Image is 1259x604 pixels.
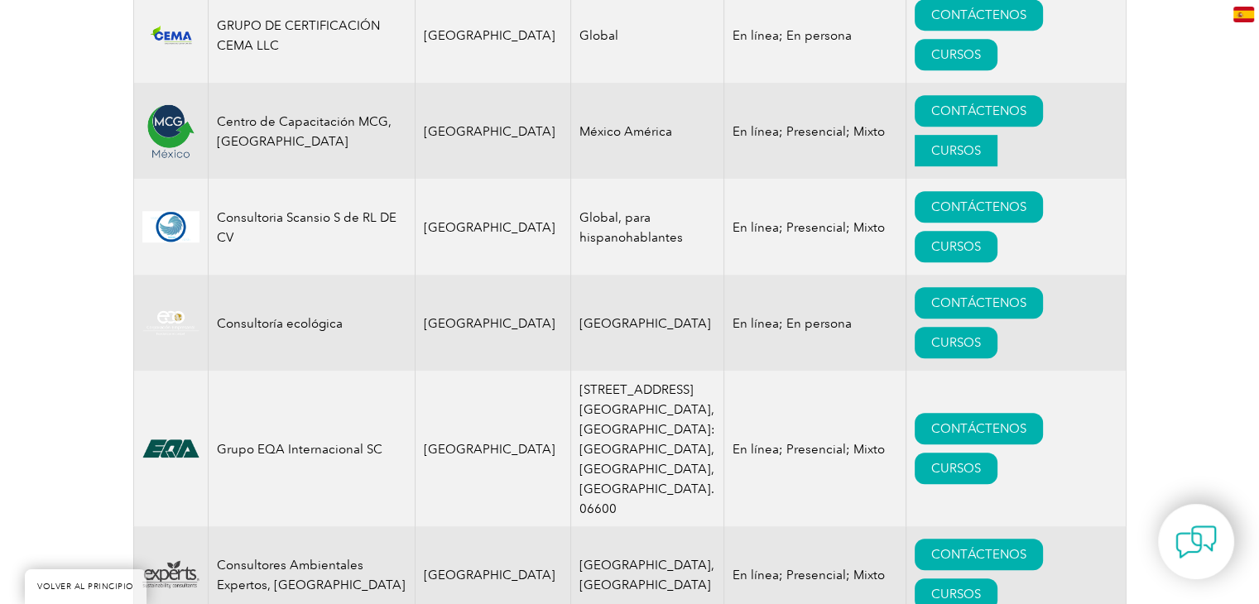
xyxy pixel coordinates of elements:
[424,316,555,331] font: [GEOGRAPHIC_DATA]
[142,103,199,160] img: 21edb52b-d01a-eb11-a813-000d3ae11abd-logo.png
[931,103,1026,118] font: CONTÁCTENOS
[217,442,382,457] font: Grupo EQA Internacional SC
[931,461,981,476] font: CURSOS
[142,560,199,587] img: 76c62400-dc49-ea11-a812-000d3a7940d5-logo.png
[733,568,885,582] font: En línea; Presencial; Mixto
[142,211,199,242] img: 6dc0da95-72c5-ec11-a7b6-002248d3b1f1-logo.png
[931,7,1026,22] font: CONTÁCTENOS
[931,335,981,350] font: CURSOS
[142,21,199,50] img: f4e4f87f-e3f1-ee11-904b-002248931104-logo.png
[424,28,555,43] font: [GEOGRAPHIC_DATA]
[25,569,147,604] a: VOLVER AL PRINCIPIO
[931,547,1026,562] font: CONTÁCTENOS
[733,316,852,331] font: En línea; En persona
[733,28,852,43] font: En línea; En persona
[579,28,618,43] font: Global
[579,558,714,592] font: [GEOGRAPHIC_DATA], [GEOGRAPHIC_DATA]
[915,191,1043,223] a: CONTÁCTENOS
[915,95,1043,127] a: CONTÁCTENOS
[915,39,997,70] a: CURSOS
[915,231,997,262] a: CURSOS
[217,114,392,149] font: Centro de Capacitación MCG, [GEOGRAPHIC_DATA]
[915,539,1043,570] a: CONTÁCTENOS
[217,558,406,592] font: Consultores Ambientales Expertos, [GEOGRAPHIC_DATA]
[579,316,711,331] font: [GEOGRAPHIC_DATA]
[931,47,981,62] font: CURSOS
[424,442,555,457] font: [GEOGRAPHIC_DATA]
[217,210,396,245] font: Consultoria Scansio S de RL DE CV
[931,239,981,254] font: CURSOS
[424,568,555,582] font: [GEOGRAPHIC_DATA]
[915,287,1043,319] a: CONTÁCTENOS
[579,382,715,516] font: [STREET_ADDRESS] [GEOGRAPHIC_DATA], [GEOGRAPHIC_DATA]: [GEOGRAPHIC_DATA], [GEOGRAPHIC_DATA], [GEO...
[217,316,343,331] font: Consultoría ecológica
[142,433,199,464] img: cf3e4118-476f-eb11-a812-00224815377e-logo.png
[1233,7,1254,22] img: es
[931,199,1026,214] font: CONTÁCTENOS
[931,421,1026,436] font: CONTÁCTENOS
[424,220,555,235] font: [GEOGRAPHIC_DATA]
[931,587,981,602] font: CURSOS
[733,442,885,457] font: En línea; Presencial; Mixto
[1175,521,1217,563] img: contact-chat.png
[915,453,997,484] a: CURSOS
[579,124,672,139] font: México América
[915,327,997,358] a: CURSOS
[37,582,134,592] font: VOLVER AL PRINCIPIO
[579,210,683,245] font: Global, para hispanohablantes
[931,143,981,158] font: CURSOS
[931,295,1026,310] font: CONTÁCTENOS
[915,413,1043,444] a: CONTÁCTENOS
[142,309,199,336] img: c712c23c-dbbc-ea11-a812-000d3ae11abd-logo.png
[915,135,997,166] a: CURSOS
[733,220,885,235] font: En línea; Presencial; Mixto
[424,124,555,139] font: [GEOGRAPHIC_DATA]
[217,18,380,53] font: GRUPO DE CERTIFICACIÓN CEMA LLC
[733,124,885,139] font: En línea; Presencial; Mixto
